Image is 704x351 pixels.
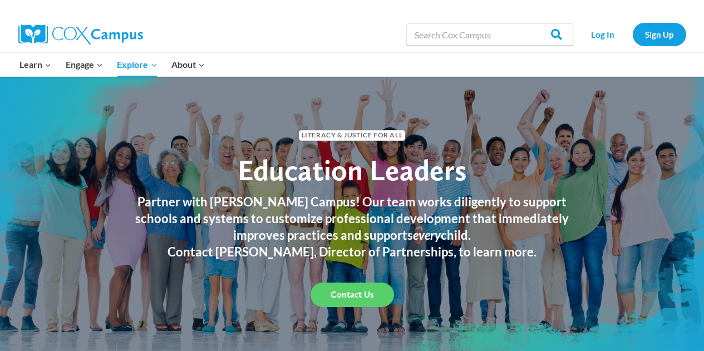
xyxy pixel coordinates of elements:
[331,289,374,300] span: Contact Us
[13,53,212,76] nav: Primary Navigation
[171,57,205,72] span: About
[579,23,627,46] a: Log In
[633,23,686,46] a: Sign Up
[311,283,394,307] a: Contact Us
[66,57,103,72] span: Engage
[117,57,157,72] span: Explore
[18,24,143,45] img: Cox Campus
[406,23,573,46] input: Search Cox Campus
[124,244,580,260] h3: Contact [PERSON_NAME], Director of Partnerships, to learn more.
[19,57,51,72] span: Learn
[413,228,441,243] em: every
[124,194,580,244] h3: Partner with [PERSON_NAME] Campus! Our team works diligently to support schools and systems to cu...
[238,152,466,187] span: Education Leaders
[579,23,686,46] nav: Secondary Navigation
[299,130,405,141] span: Literacy & Justice for All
